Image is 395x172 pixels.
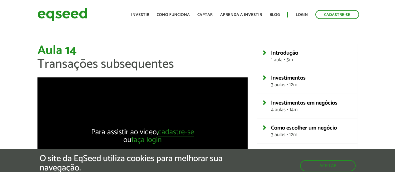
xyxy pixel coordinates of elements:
span: Transações subsequentes [37,54,174,75]
a: faça login [131,136,162,144]
div: Para assistir ao vídeo, ou [90,129,195,144]
a: Blog [269,13,280,17]
span: 3 aulas • 12m [271,132,353,137]
a: cadastre-se [158,129,194,136]
a: Investir [131,13,149,17]
span: Investimentos [271,73,306,83]
span: As regras do jogo [271,148,314,158]
span: Aula 14 [37,40,77,61]
img: EqSeed [37,6,87,23]
a: Investimentos em negócios4 aulas • 14m [271,100,353,112]
span: Introdução [271,48,298,58]
a: Como funciona [157,13,190,17]
a: Introdução1 aula • 5m [271,50,353,62]
span: Investimentos em negócios [271,98,338,108]
span: 3 aulas • 12m [271,82,353,87]
span: Como escolher um negócio [271,123,337,133]
button: Aceitar [300,160,356,171]
a: Investimentos3 aulas • 12m [271,75,353,87]
span: 4 aulas • 14m [271,107,353,112]
a: Cadastre-se [315,10,359,19]
a: Login [296,13,308,17]
span: 1 aula • 5m [271,57,353,62]
a: Captar [197,13,213,17]
a: Aprenda a investir [220,13,262,17]
a: Como escolher um negócio3 aulas • 12m [271,125,353,137]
